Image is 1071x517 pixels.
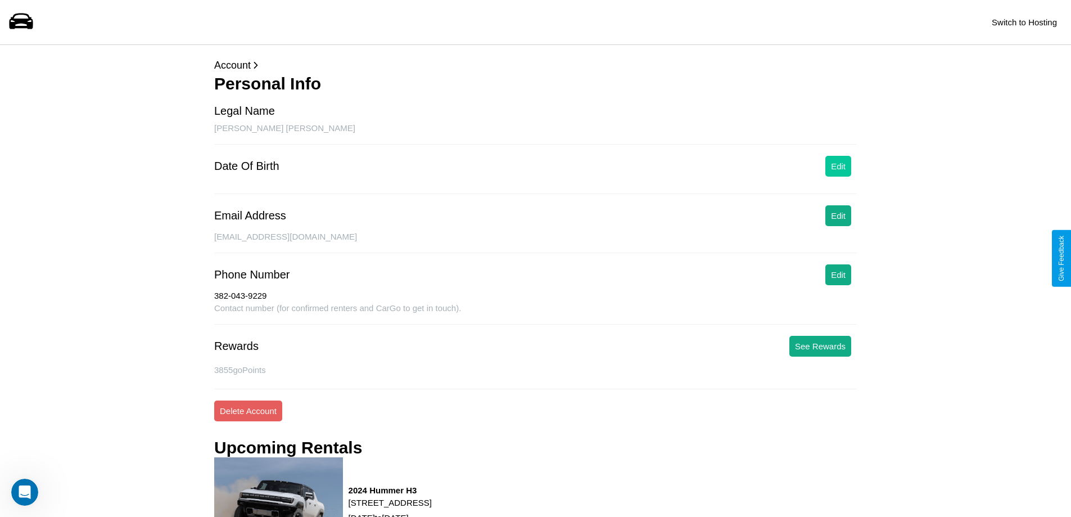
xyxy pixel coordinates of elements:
button: Switch to Hosting [986,12,1063,33]
div: Contact number (for confirmed renters and CarGo to get in touch). [214,303,857,325]
iframe: Intercom live chat [11,479,38,506]
button: See Rewards [789,336,851,357]
div: Rewards [214,340,259,353]
div: [PERSON_NAME] [PERSON_NAME] [214,123,857,145]
h3: Upcoming Rentals [214,438,362,457]
p: [STREET_ADDRESS] [349,495,432,510]
p: Account [214,56,857,74]
div: Email Address [214,209,286,222]
div: 382-043-9229 [214,291,857,303]
div: Legal Name [214,105,275,118]
h3: Personal Info [214,74,857,93]
button: Edit [825,205,851,226]
div: Phone Number [214,268,290,281]
p: 3855 goPoints [214,362,857,377]
div: [EMAIL_ADDRESS][DOMAIN_NAME] [214,232,857,253]
div: Date Of Birth [214,160,279,173]
button: Edit [825,264,851,285]
button: Delete Account [214,401,282,421]
div: Give Feedback [1058,236,1065,281]
button: Edit [825,156,851,177]
h3: 2024 Hummer H3 [349,485,432,495]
